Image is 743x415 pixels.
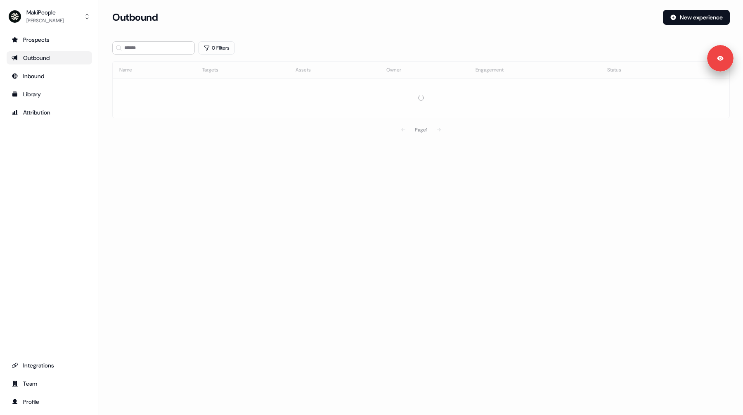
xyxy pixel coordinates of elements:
a: Go to templates [7,88,92,101]
div: Team [12,379,87,388]
a: Go to team [7,377,92,390]
a: Go to profile [7,395,92,408]
div: Integrations [12,361,87,370]
h3: Outbound [112,11,158,24]
div: [PERSON_NAME] [26,17,64,25]
a: Go to outbound experience [7,51,92,64]
div: Library [12,90,87,98]
a: Go to attribution [7,106,92,119]
a: Go to Inbound [7,69,92,83]
div: Attribution [12,108,87,117]
button: New experience [663,10,730,25]
button: MakiPeople[PERSON_NAME] [7,7,92,26]
div: MakiPeople [26,8,64,17]
a: Go to integrations [7,359,92,372]
button: 0 Filters [198,41,235,55]
div: Inbound [12,72,87,80]
a: Go to prospects [7,33,92,46]
div: Profile [12,398,87,406]
div: Prospects [12,36,87,44]
div: Outbound [12,54,87,62]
